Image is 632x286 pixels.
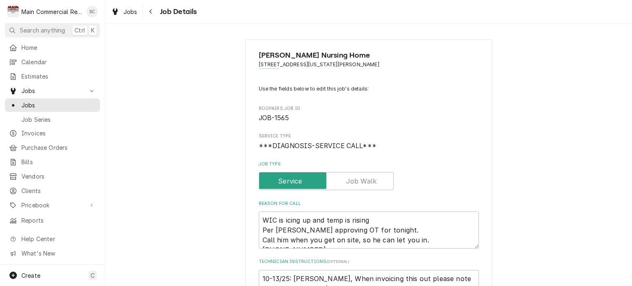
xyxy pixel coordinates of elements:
[5,84,100,98] a: Go to Jobs
[21,249,95,258] span: What's New
[5,41,100,54] a: Home
[21,72,96,81] span: Estimates
[21,7,82,16] div: Main Commercial Refrigeration Service
[5,232,100,246] a: Go to Help Center
[144,5,158,18] button: Navigate back
[259,113,479,123] span: Roopairs Job ID
[21,101,96,109] span: Jobs
[5,55,100,69] a: Calendar
[21,186,96,195] span: Clients
[21,216,96,225] span: Reports
[20,26,65,35] span: Search anything
[259,141,479,151] span: Service Type
[259,133,479,140] span: Service Type
[259,133,479,151] div: Service Type
[259,105,479,112] span: Roopairs Job ID
[259,61,479,68] span: Address
[21,272,40,279] span: Create
[5,198,100,212] a: Go to Pricebook
[259,212,479,249] textarea: WIC is icing up and temp is rising Per [PERSON_NAME] approving OT for tonight. Call him when you ...
[259,105,479,123] div: Roopairs Job ID
[259,161,479,190] div: Job Type
[7,6,19,17] div: M
[21,143,96,152] span: Purchase Orders
[5,170,100,183] a: Vendors
[259,114,289,122] span: JOB-1565
[21,43,96,52] span: Home
[74,26,85,35] span: Ctrl
[86,6,98,17] div: Sharon Campbell's Avatar
[21,158,96,166] span: Bills
[91,26,95,35] span: K
[259,50,479,61] span: Name
[21,172,96,181] span: Vendors
[5,246,100,260] a: Go to What's New
[326,259,349,264] span: ( optional )
[108,5,141,19] a: Jobs
[158,6,197,17] span: Job Details
[259,258,479,265] label: Technician Instructions
[5,214,100,227] a: Reports
[21,129,96,137] span: Invoices
[5,113,100,126] a: Job Series
[5,155,100,169] a: Bills
[259,50,479,75] div: Client Information
[259,200,479,207] label: Reason For Call
[21,86,84,95] span: Jobs
[5,70,100,83] a: Estimates
[259,85,479,93] p: Use the fields below to edit this job's details:
[5,184,100,198] a: Clients
[5,98,100,112] a: Jobs
[5,23,100,37] button: Search anythingCtrlK
[123,7,137,16] span: Jobs
[5,141,100,154] a: Purchase Orders
[7,6,19,17] div: Main Commercial Refrigeration Service's Avatar
[91,271,95,280] span: C
[86,6,98,17] div: SC
[21,115,96,124] span: Job Series
[21,201,84,209] span: Pricebook
[21,235,95,243] span: Help Center
[5,126,100,140] a: Invoices
[259,161,479,167] label: Job Type
[259,200,479,249] div: Reason For Call
[21,58,96,66] span: Calendar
